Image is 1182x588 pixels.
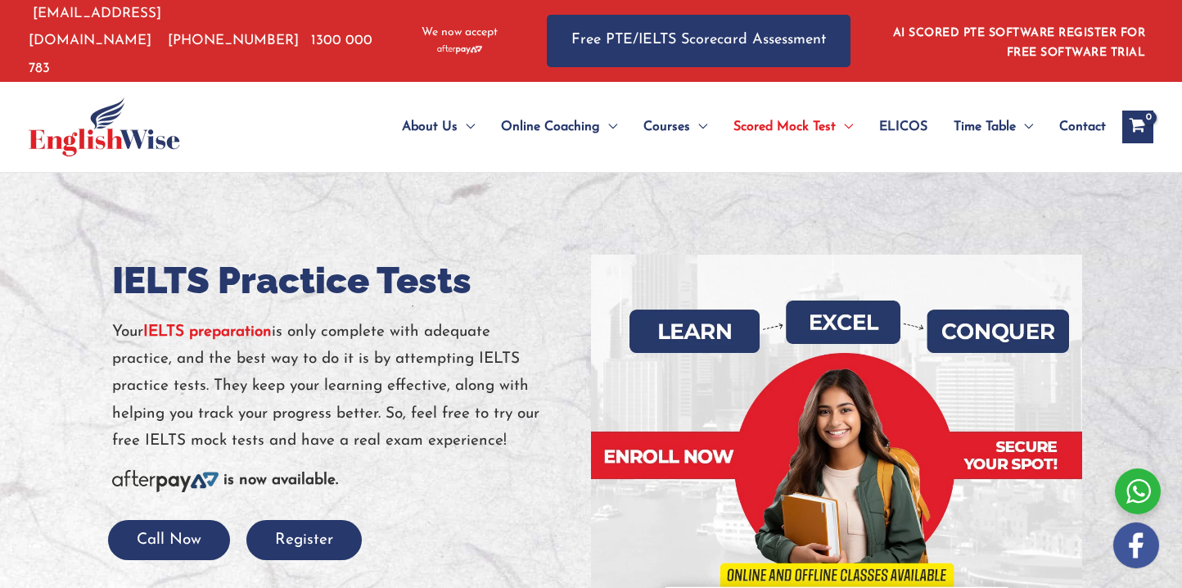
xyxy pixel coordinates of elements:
[690,98,707,156] span: Menu Toggle
[547,15,850,66] a: Free PTE/IELTS Scorecard Assessment
[223,473,338,488] b: is now available.
[422,25,498,41] span: We now accept
[836,98,853,156] span: Menu Toggle
[488,98,630,156] a: Online CoachingMenu Toggle
[1113,522,1159,568] img: white-facebook.png
[941,98,1046,156] a: Time TableMenu Toggle
[29,34,372,75] a: 1300 000 783
[143,324,272,340] a: IELTS preparation
[720,98,866,156] a: Scored Mock TestMenu Toggle
[29,7,161,47] a: [EMAIL_ADDRESS][DOMAIN_NAME]
[108,532,230,548] a: Call Now
[168,34,299,47] a: [PHONE_NUMBER]
[363,98,1106,156] nav: Site Navigation: Main Menu
[389,98,488,156] a: About UsMenu Toggle
[108,520,230,560] button: Call Now
[954,98,1016,156] span: Time Table
[458,98,475,156] span: Menu Toggle
[246,532,362,548] a: Register
[600,98,617,156] span: Menu Toggle
[437,45,482,54] img: Afterpay-Logo
[1122,111,1153,143] a: View Shopping Cart, empty
[1059,98,1106,156] span: Contact
[29,97,180,156] img: cropped-ew-logo
[1016,98,1033,156] span: Menu Toggle
[883,14,1153,67] aside: Header Widget 1
[630,98,720,156] a: CoursesMenu Toggle
[112,470,219,492] img: Afterpay-Logo
[112,319,579,455] p: Your is only complete with adequate practice, and the best way to do it is by attempting IELTS pr...
[246,520,362,560] button: Register
[1046,98,1106,156] a: Contact
[866,98,941,156] a: ELICOS
[733,98,836,156] span: Scored Mock Test
[501,98,600,156] span: Online Coaching
[893,27,1146,59] a: AI SCORED PTE SOFTWARE REGISTER FOR FREE SOFTWARE TRIAL
[402,98,458,156] span: About Us
[643,98,690,156] span: Courses
[112,255,579,306] h1: IELTS Practice Tests
[879,98,927,156] span: ELICOS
